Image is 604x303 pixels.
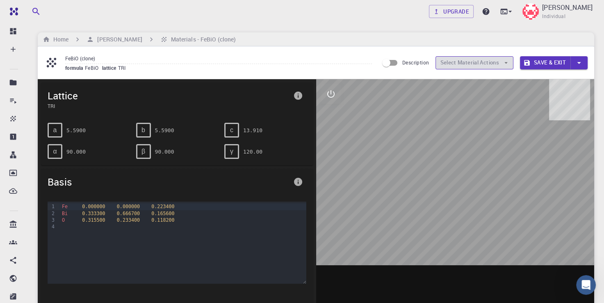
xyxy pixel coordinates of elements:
span: 0.118200 [151,217,174,223]
button: Save & Exit [520,56,570,69]
span: lattice [102,64,118,71]
pre: 90.000 [66,145,86,159]
div: 1 [48,203,56,210]
div: 4 [48,223,56,230]
nav: breadcrumb [41,35,237,44]
span: Support [16,6,46,13]
pre: 120.00 [243,145,262,159]
div: 2 [48,210,56,217]
span: a [53,126,57,134]
span: O [62,217,65,223]
span: 0.666700 [117,211,140,216]
span: 0.223400 [151,204,174,209]
img: logo [7,7,18,16]
a: Upgrade [429,5,474,18]
h6: [PERSON_NAME] [94,35,142,44]
span: 0.315500 [82,217,105,223]
pre: 5.5900 [66,123,86,138]
span: 0.233400 [117,217,140,223]
button: info [290,87,306,104]
span: Individual [542,12,565,21]
p: [PERSON_NAME] [542,2,593,12]
span: FeBiO [85,64,102,71]
pre: 90.000 [155,145,174,159]
span: c [230,126,233,134]
span: formula [65,64,85,71]
span: 0.333300 [82,211,105,216]
span: 0.165600 [151,211,174,216]
span: Description [402,59,429,66]
pre: 13.910 [243,123,262,138]
button: info [290,174,306,190]
img: Dr Anjani Kumar Pandey [522,3,539,20]
span: Bi [62,211,68,216]
span: Basis [48,175,290,188]
span: γ [230,148,233,155]
span: 0.000000 [82,204,105,209]
h6: Home [50,35,68,44]
pre: 5.5900 [155,123,174,138]
span: Lattice [48,89,290,102]
iframe: Intercom live chat [576,275,596,295]
div: 3 [48,217,56,223]
span: β [141,148,145,155]
span: TRI [48,102,290,110]
button: Select Material Actions [435,56,513,69]
span: b [141,126,145,134]
span: TRI [118,64,129,71]
h6: Materials - FeBiO (clone) [168,35,236,44]
span: Fe [62,204,68,209]
span: α [53,148,57,155]
span: 0.000000 [117,204,140,209]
